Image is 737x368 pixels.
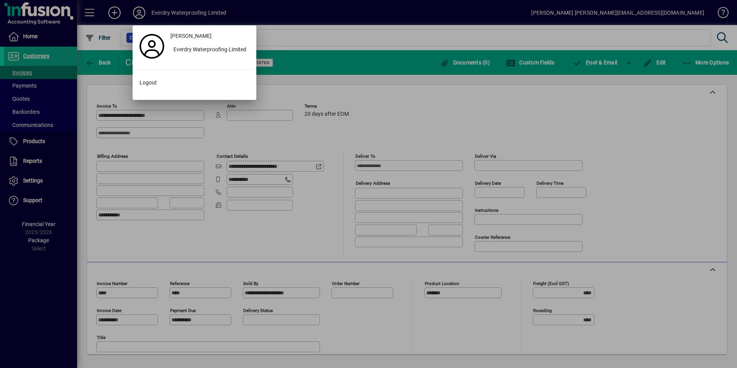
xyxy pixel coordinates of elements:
button: Logout [136,76,252,90]
span: Logout [140,79,157,87]
a: [PERSON_NAME] [167,29,252,43]
button: Everdry Waterproofing Limited [167,43,252,57]
span: [PERSON_NAME] [170,32,212,40]
a: Profile [136,39,167,53]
